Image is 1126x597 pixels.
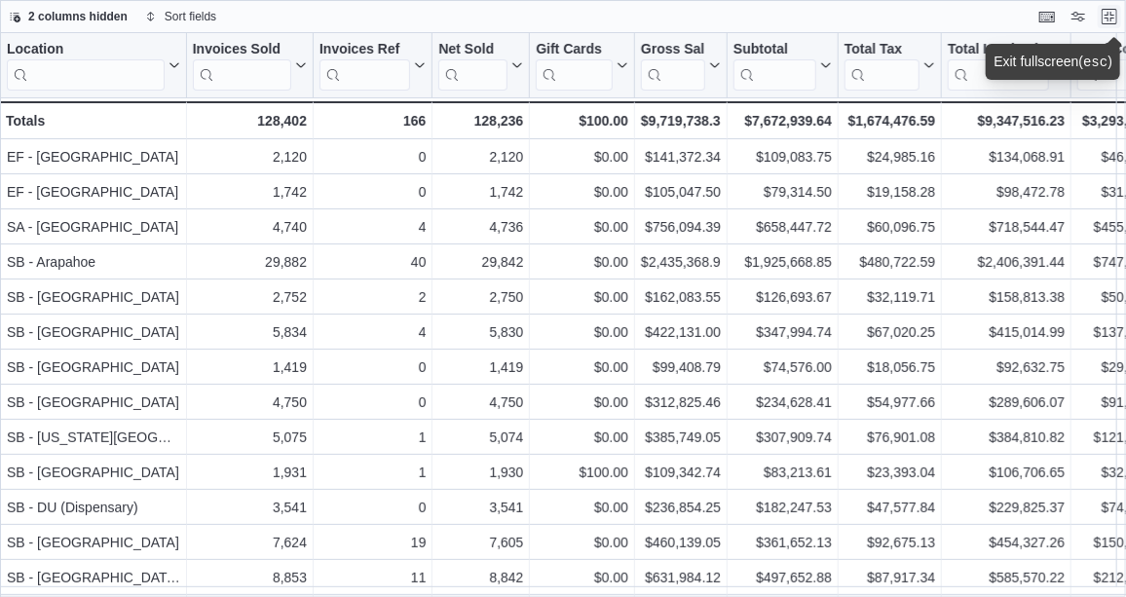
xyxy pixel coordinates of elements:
[319,496,426,519] div: 0
[641,180,721,204] div: $105,047.50
[438,109,523,132] div: 128,236
[193,461,307,484] div: 1,931
[7,180,180,204] div: EF - [GEOGRAPHIC_DATA]
[536,215,628,239] div: $0.00
[1083,55,1107,70] kbd: esc
[7,355,180,379] div: SB - [GEOGRAPHIC_DATA]
[844,41,920,59] div: Total Tax
[994,52,1112,72] div: Exit fullscreen ( )
[319,566,426,589] div: 11
[193,426,307,449] div: 5,075
[948,41,1049,59] div: Total Invoiced
[733,426,832,449] div: $307,909.74
[844,180,935,204] div: $19,158.28
[948,41,1065,91] button: Total Invoiced
[536,566,628,589] div: $0.00
[536,41,628,91] button: Gift Cards
[7,215,180,239] div: SA - [GEOGRAPHIC_DATA]
[733,320,832,344] div: $347,994.74
[438,355,523,379] div: 1,419
[844,461,935,484] div: $23,393.04
[844,41,920,91] div: Total Tax
[6,109,180,132] div: Totals
[844,109,935,132] div: $1,674,476.59
[193,355,307,379] div: 1,419
[641,215,721,239] div: $756,094.39
[948,496,1065,519] div: $229,825.37
[28,9,128,24] span: 2 columns hidden
[319,145,426,168] div: 0
[319,215,426,239] div: 4
[1035,5,1059,28] button: Keyboard shortcuts
[438,41,507,91] div: Net Sold
[7,426,180,449] div: SB - [US_STATE][GEOGRAPHIC_DATA]
[536,426,628,449] div: $0.00
[7,145,180,168] div: EF - [GEOGRAPHIC_DATA]
[733,285,832,309] div: $126,693.67
[536,145,628,168] div: $0.00
[319,461,426,484] div: 1
[319,109,426,132] div: 166
[948,41,1049,91] div: Total Invoiced
[844,250,935,274] div: $480,722.59
[1067,5,1090,28] button: Display options
[319,180,426,204] div: 0
[641,41,721,91] button: Gross Sales
[438,391,523,414] div: 4,750
[536,41,613,91] div: Gift Card Sales
[536,180,628,204] div: $0.00
[733,41,832,91] button: Subtotal
[438,426,523,449] div: 5,074
[733,41,816,59] div: Subtotal
[844,355,935,379] div: $18,056.75
[641,41,705,59] div: Gross Sales
[536,391,628,414] div: $0.00
[7,285,180,309] div: SB - [GEOGRAPHIC_DATA]
[948,145,1065,168] div: $134,068.91
[536,41,613,59] div: Gift Cards
[1098,5,1121,28] button: Exit fullscreen
[641,145,721,168] div: $141,372.34
[733,461,832,484] div: $83,213.61
[193,391,307,414] div: 4,750
[193,566,307,589] div: 8,853
[7,41,165,59] div: Location
[1,5,135,28] button: 2 columns hidden
[319,41,410,91] div: Invoices Ref
[438,496,523,519] div: 3,541
[844,145,935,168] div: $24,985.16
[438,41,507,59] div: Net Sold
[948,320,1065,344] div: $415,014.99
[733,41,816,91] div: Subtotal
[7,391,180,414] div: SB - [GEOGRAPHIC_DATA]
[536,355,628,379] div: $0.00
[7,461,180,484] div: SB - [GEOGRAPHIC_DATA]
[844,531,935,554] div: $92,675.13
[641,250,721,274] div: $2,435,368.93
[438,145,523,168] div: 2,120
[733,109,832,132] div: $7,672,939.64
[641,355,721,379] div: $99,408.79
[641,426,721,449] div: $385,749.05
[137,5,224,28] button: Sort fields
[733,355,832,379] div: $74,576.00
[641,41,705,91] div: Gross Sales
[438,320,523,344] div: 5,830
[948,250,1065,274] div: $2,406,391.44
[193,41,307,91] button: Invoices Sold
[844,285,935,309] div: $32,119.71
[536,250,628,274] div: $0.00
[844,566,935,589] div: $87,917.34
[641,531,721,554] div: $460,139.05
[319,426,426,449] div: 1
[438,461,523,484] div: 1,930
[165,9,216,24] span: Sort fields
[844,41,935,91] button: Total Tax
[193,285,307,309] div: 2,752
[193,41,291,91] div: Invoices Sold
[438,531,523,554] div: 7,605
[948,109,1065,132] div: $9,347,516.23
[319,41,410,59] div: Invoices Ref
[536,320,628,344] div: $0.00
[193,215,307,239] div: 4,740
